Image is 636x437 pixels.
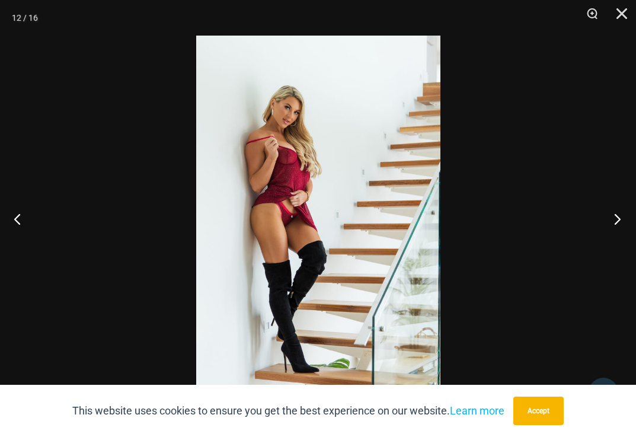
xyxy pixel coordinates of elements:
[72,402,504,420] p: This website uses cookies to ensure you get the best experience on our website.
[513,397,564,425] button: Accept
[450,404,504,417] a: Learn more
[196,36,440,401] img: Guilty Pleasures Red 1260 Slip 6045 Thong 04
[592,189,636,248] button: Next
[12,9,38,27] div: 12 / 16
